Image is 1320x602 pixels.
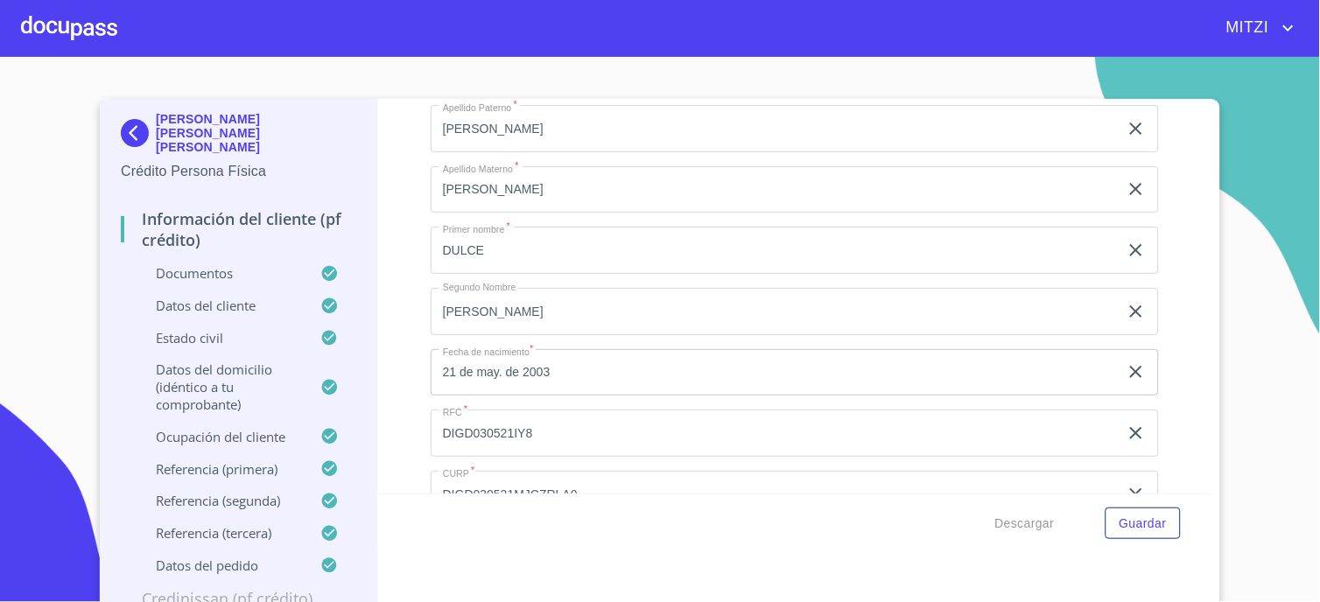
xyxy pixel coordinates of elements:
p: Referencia (tercera) [121,524,320,542]
button: clear input [1126,178,1147,199]
p: Ocupación del Cliente [121,428,320,445]
button: clear input [1126,240,1147,261]
button: clear input [1126,484,1147,505]
button: clear input [1126,423,1147,444]
button: clear input [1126,118,1147,139]
p: Crédito Persona Física [121,161,356,182]
p: [PERSON_NAME] [PERSON_NAME] [PERSON_NAME] [156,112,356,154]
button: clear input [1126,301,1147,322]
p: Información del cliente (PF crédito) [121,208,356,250]
button: account of current user [1213,14,1299,42]
p: Datos del pedido [121,556,320,574]
button: Descargar [988,507,1062,540]
p: Referencia (primera) [121,460,320,478]
span: MITZI [1213,14,1278,42]
p: Referencia (segunda) [121,492,320,509]
p: Datos del cliente [121,297,320,314]
span: Descargar [995,513,1055,535]
span: Guardar [1120,513,1167,535]
div: [PERSON_NAME] [PERSON_NAME] [PERSON_NAME] [121,112,356,161]
p: Datos del domicilio (idéntico a tu comprobante) [121,360,320,413]
p: Estado Civil [121,329,320,346]
p: Documentos [121,264,320,282]
img: Docupass spot blue [121,119,156,147]
button: Guardar [1106,507,1181,540]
